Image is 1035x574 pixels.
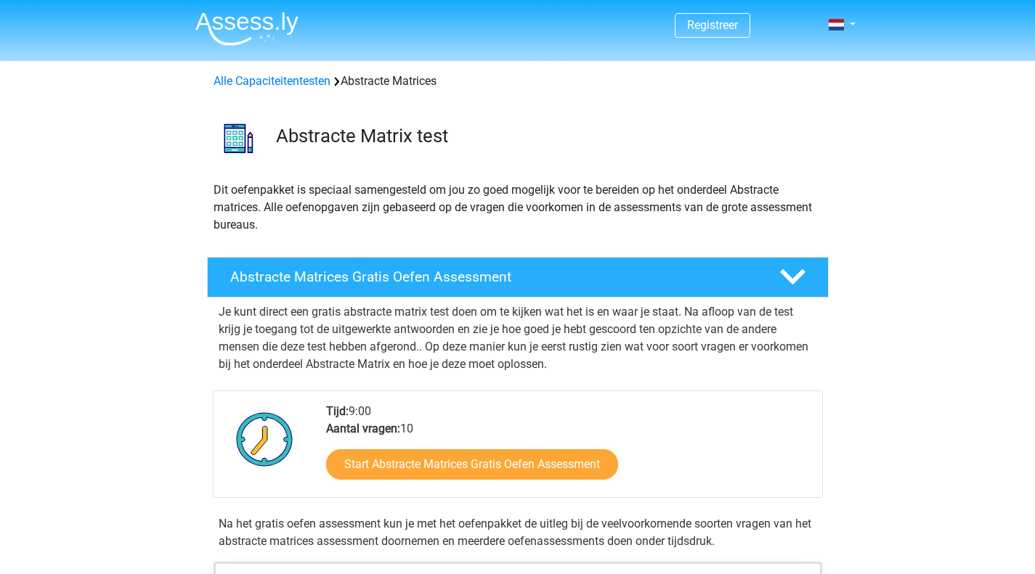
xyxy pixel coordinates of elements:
h4: Abstracte Matrices Gratis Oefen Assessment [230,268,756,285]
img: Klok [228,403,301,475]
a: Registreer [687,18,738,32]
a: Start Abstracte Matrices Gratis Oefen Assessment [326,449,618,480]
p: Dit oefenpakket is speciaal samengesteld om jou zo goed mogelijk voor te bereiden op het onderdee... [214,181,822,234]
img: abstracte matrices [208,107,269,169]
b: Aantal vragen: [326,422,400,435]
div: Abstracte Matrices [208,73,828,90]
h3: Abstracte Matrix test [276,125,817,147]
b: Tijd: [326,404,349,418]
a: Abstracte Matrices Gratis Oefen Assessment [201,257,835,298]
img: Assessly [195,12,299,46]
div: Na het gratis oefen assessment kun je met het oefenpakket de uitleg bij de veelvoorkomende soorte... [213,515,823,550]
div: 9:00 10 [315,403,821,497]
p: Je kunt direct een gratis abstracte matrix test doen om te kijken wat het is en waar je staat. Na... [219,303,817,373]
a: Alle Capaciteitentesten [214,74,330,88]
